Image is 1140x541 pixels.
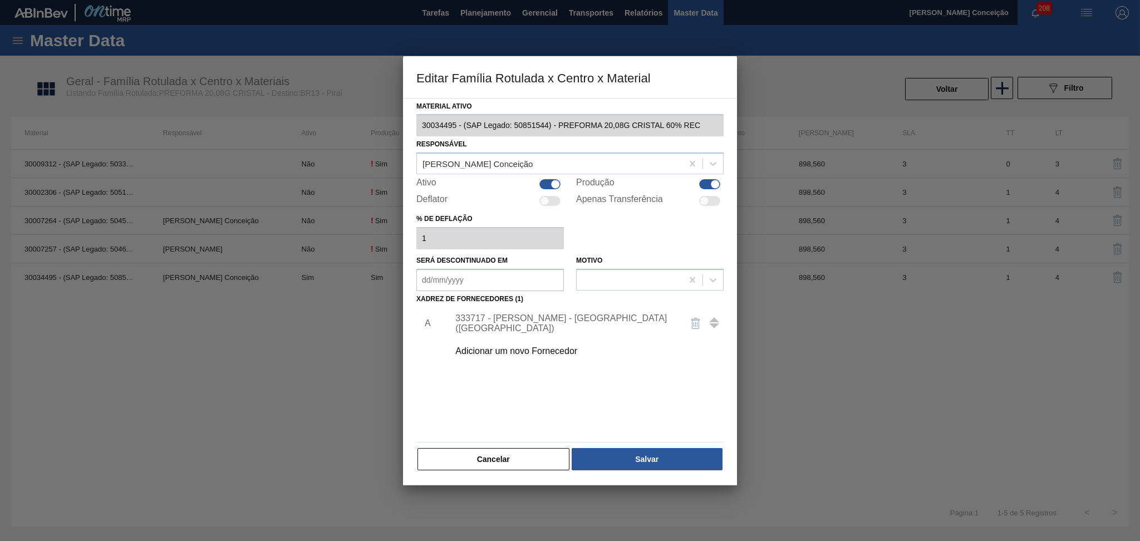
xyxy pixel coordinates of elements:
li: A [416,309,434,337]
label: Material ativo [416,99,724,115]
label: Responsável [416,140,467,148]
label: Apenas Transferência [576,194,663,208]
label: Motivo [576,257,602,264]
button: Cancelar [417,448,569,470]
div: [PERSON_NAME] Conceição [422,159,533,169]
div: 333717 - [PERSON_NAME] - [GEOGRAPHIC_DATA] ([GEOGRAPHIC_DATA]) [455,313,674,333]
input: dd/mm/yyyy [416,269,564,291]
label: % de deflação [416,211,564,227]
label: Ativo [416,178,436,191]
h3: Editar Família Rotulada x Centro x Material [403,56,737,99]
label: Será descontinuado em [416,257,508,264]
label: Deflator [416,194,448,208]
label: Xadrez de Fornecedores (1) [416,295,523,303]
button: delete-icon [682,310,709,337]
div: Adicionar um novo Fornecedor [455,346,674,356]
button: Salvar [572,448,723,470]
label: Produção [576,178,615,191]
img: delete-icon [689,317,702,330]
